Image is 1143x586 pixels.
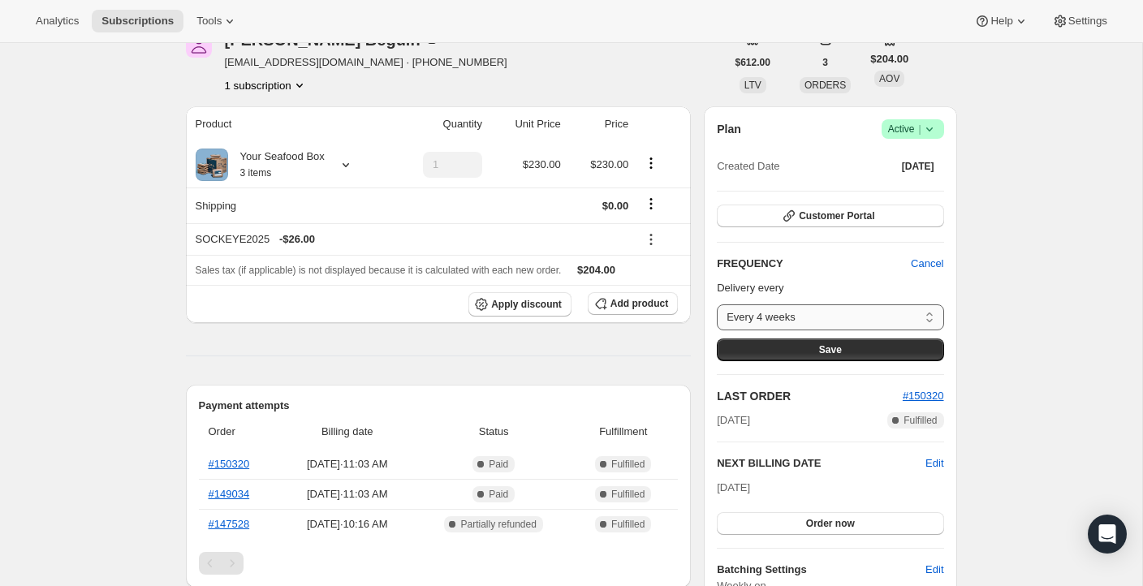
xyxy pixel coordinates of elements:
span: Analytics [36,15,79,28]
button: $612.00 [726,51,780,74]
span: Fulfilled [611,488,645,501]
th: Product [186,106,390,142]
span: [EMAIL_ADDRESS][DOMAIN_NAME] · [PHONE_NUMBER] [225,54,507,71]
div: [PERSON_NAME] Beguin [225,32,440,48]
span: AOV [879,73,899,84]
span: Add product [610,297,668,310]
span: Fulfilled [611,458,645,471]
span: Cancel [911,256,943,272]
button: Product actions [225,77,308,93]
span: Partially refunded [460,518,536,531]
span: Tools [196,15,222,28]
span: Created Date [717,158,779,175]
span: Customer Portal [799,209,874,222]
button: Subscriptions [92,10,183,32]
a: #149034 [209,488,250,500]
small: 3 items [240,167,272,179]
span: $612.00 [735,56,770,69]
span: Sales tax (if applicable) is not displayed because it is calculated with each new order. [196,265,562,276]
button: Add product [588,292,678,315]
span: Save [819,343,842,356]
button: #150320 [903,388,944,404]
button: Help [964,10,1038,32]
span: Subscriptions [101,15,174,28]
th: Price [566,106,634,142]
span: LTV [744,80,761,91]
button: Settings [1042,10,1117,32]
span: Apply discount [491,298,562,311]
button: Apply discount [468,292,571,317]
button: 3 [813,51,838,74]
div: Open Intercom Messenger [1088,515,1127,554]
span: Fulfillment [578,424,668,440]
span: Active [888,121,938,137]
span: Help [990,15,1012,28]
th: Order [199,414,281,450]
span: | [918,123,921,136]
span: ORDERS [804,80,846,91]
span: Order now [806,517,855,530]
span: Status [419,424,569,440]
th: Quantity [390,106,487,142]
span: Billing date [286,424,409,440]
th: Shipping [186,187,390,223]
span: [DATE] [717,481,750,493]
span: $0.00 [602,200,629,212]
span: [DATE] [717,412,750,429]
h2: Payment attempts [199,398,679,414]
button: Edit [916,557,953,583]
span: $230.00 [523,158,561,170]
h2: FREQUENCY [717,256,911,272]
span: [DATE] [902,160,934,173]
span: $230.00 [590,158,628,170]
span: [DATE] · 11:03 AM [286,456,409,472]
a: #150320 [903,390,944,402]
p: Delivery every [717,280,943,296]
button: [DATE] [892,155,944,178]
button: Customer Portal [717,205,943,227]
span: $204.00 [870,51,908,67]
h2: LAST ORDER [717,388,903,404]
h2: NEXT BILLING DATE [717,455,925,472]
div: SOCKEYE2025 [196,231,629,248]
span: Paid [489,458,508,471]
button: Product actions [638,154,664,172]
span: Fulfilled [611,518,645,531]
button: Cancel [901,251,953,277]
button: Order now [717,512,943,535]
button: Analytics [26,10,88,32]
h6: Batching Settings [717,562,925,578]
h2: Plan [717,121,741,137]
span: [DATE] · 11:03 AM [286,486,409,502]
span: Kimberley Beguin [186,32,212,58]
button: Tools [187,10,248,32]
button: Shipping actions [638,195,664,213]
th: Unit Price [487,106,566,142]
span: Fulfilled [904,414,937,427]
a: #150320 [209,458,250,470]
span: Edit [925,562,943,578]
img: product img [196,149,228,181]
div: Your Seafood Box [228,149,325,181]
span: Paid [489,488,508,501]
button: Edit [925,455,943,472]
span: $204.00 [577,264,615,276]
button: Save [717,338,943,361]
span: 3 [822,56,828,69]
nav: Pagination [199,552,679,575]
span: - $26.00 [279,231,315,248]
a: #147528 [209,518,250,530]
span: Settings [1068,15,1107,28]
span: [DATE] · 10:16 AM [286,516,409,532]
